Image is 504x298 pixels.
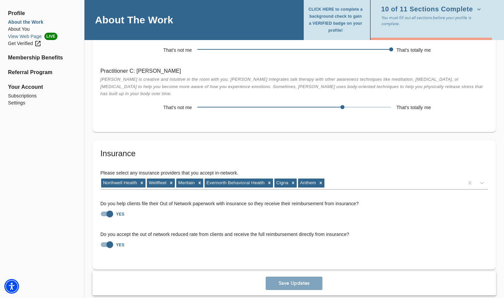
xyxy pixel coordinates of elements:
[205,179,266,187] div: Evernorth Behavioral Health
[100,200,488,208] h6: Do you help clients file their Out of Network paperwork with insurance so they receive their reim...
[100,170,488,177] h6: Please select any insurance providers that you accept in-network.
[8,54,76,62] a: Membership Benefits
[101,179,138,187] div: Northwell Health
[100,104,192,111] h6: That's not me
[8,92,76,99] a: Subscriptions
[100,77,483,96] span: [PERSON_NAME] is creative and intuitive in the room with you. [PERSON_NAME] integrates talk thera...
[44,33,57,40] span: LIVE
[8,83,76,91] span: Your Account
[116,212,124,217] strong: YES
[100,47,192,54] h6: That's not me
[308,4,366,36] button: CLICK HERE to complete a background check to gain a VERIFIED badge on your profile!
[381,4,484,15] button: 10 of 11 Sections Complete
[100,66,488,76] h6: Practitioner C: [PERSON_NAME]
[8,19,76,26] a: About the Work
[8,33,76,40] a: View Web PageLIVE
[397,104,488,111] h6: That's totally me
[397,47,488,54] h6: That's totally me
[308,6,363,34] span: CLICK HERE to complete a background check to gain a VERIFIED badge on your profile!
[147,179,168,187] div: Wellfleet
[8,40,41,47] div: Get Verified
[381,6,481,13] span: 10 of 11 Sections Complete
[116,243,124,247] strong: YES
[4,279,19,294] div: Accessibility Menu
[8,99,76,106] a: Settings
[274,179,289,187] div: Cigna
[8,26,76,33] a: About You
[8,40,76,47] a: Get Verified
[8,68,76,76] a: Referral Program
[100,148,488,159] h5: Insurance
[176,179,196,187] div: Meritain
[8,33,76,40] li: View Web Page
[100,231,488,238] h6: Do you accept the out of network reduced rate from clients and receive the full reimbursement dir...
[8,9,76,17] span: Profile
[298,179,317,187] div: Anthem
[381,15,485,27] p: You must fill out all sections before your profile is complete.
[95,14,173,26] h4: About The Work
